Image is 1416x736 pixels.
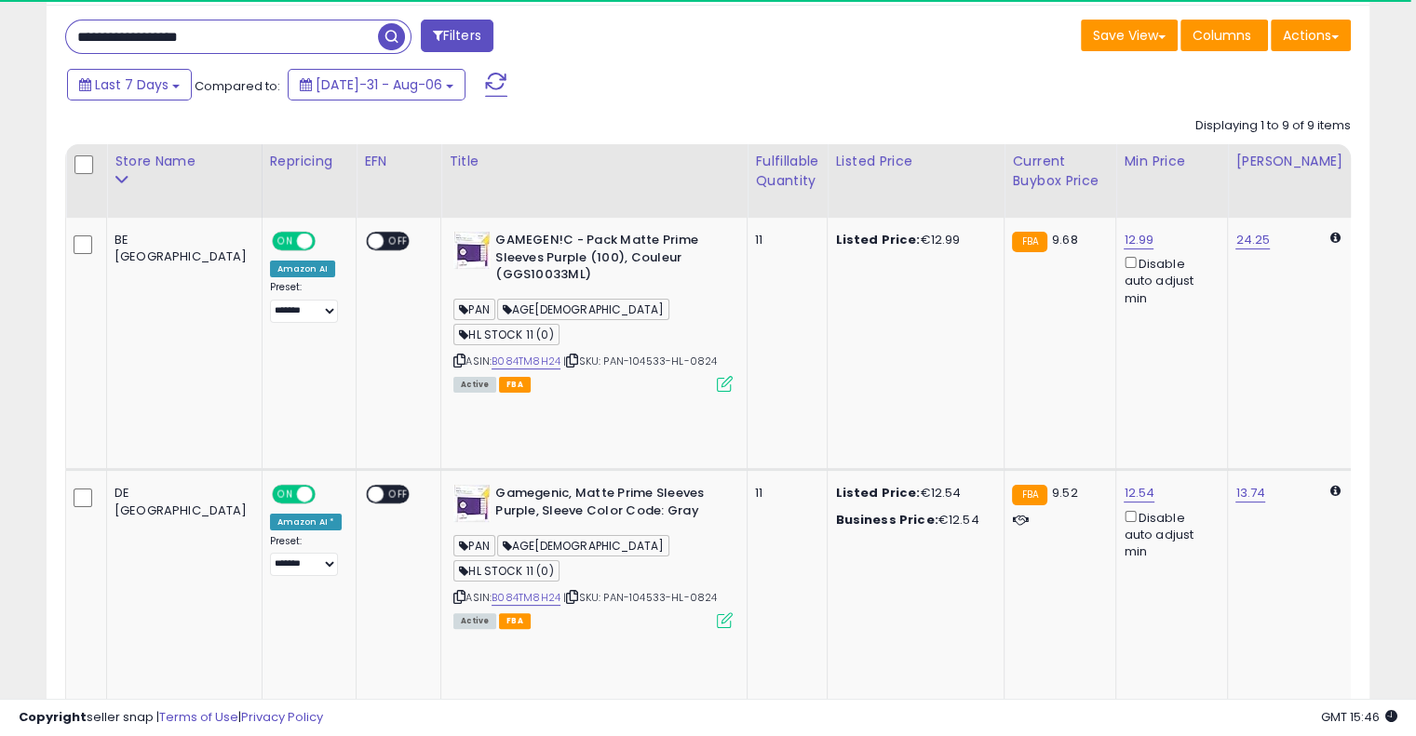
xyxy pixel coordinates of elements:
div: Amazon AI * [270,514,343,530]
strong: Copyright [19,708,87,726]
button: Save View [1081,20,1178,51]
div: Current Buybox Price [1012,152,1108,191]
a: 12.54 [1124,484,1154,502]
div: BE [GEOGRAPHIC_DATA] [115,232,248,265]
div: 11 [755,485,813,502]
div: Disable auto adjust min [1124,253,1213,307]
div: €12.54 [835,512,990,529]
a: 13.74 [1235,484,1265,502]
div: Store Name [115,152,254,171]
span: 9.68 [1052,231,1078,248]
b: GAMEGEN!C - Pack Matte Prime Sleeves Purple (100), Couleur (GGS10033ML) [495,232,721,288]
div: Title [449,152,739,171]
span: HL STOCK 11 (0) [453,560,559,582]
button: Last 7 Days [67,69,192,100]
span: PAN [453,535,495,556]
span: FBA [499,377,531,393]
span: | SKU: PAN-104533-HL-0824 [563,354,717,368]
b: Listed Price: [835,231,920,248]
a: 24.25 [1235,231,1270,249]
div: Min Price [1124,152,1220,171]
img: 41-PSZ3iyVL._SL40_.jpg [453,232,491,269]
small: FBA [1012,485,1046,505]
span: FBA [499,613,531,629]
div: Amazon AI [270,261,335,277]
button: Filters [421,20,493,52]
button: [DATE]-31 - Aug-06 [288,69,465,100]
span: AGE[DEMOGRAPHIC_DATA] [497,535,669,556]
span: OFF [384,234,413,249]
span: 9.52 [1052,484,1078,502]
b: Business Price: [835,511,937,529]
div: 11 [755,232,813,248]
div: Fulfillable Quantity [755,152,819,191]
span: AGE[DEMOGRAPHIC_DATA] [497,299,669,320]
span: [DATE]-31 - Aug-06 [316,75,442,94]
span: PAN [453,299,495,320]
div: €12.99 [835,232,990,248]
a: Terms of Use [159,708,238,726]
button: Columns [1180,20,1268,51]
div: Preset: [270,535,343,577]
button: Actions [1271,20,1351,51]
div: €12.54 [835,485,990,502]
span: Last 7 Days [95,75,169,94]
div: Disable auto adjust min [1124,507,1213,561]
span: OFF [384,487,413,502]
span: ON [274,487,297,502]
small: FBA [1012,232,1046,252]
span: All listings currently available for purchase on Amazon [453,613,496,629]
div: Displaying 1 to 9 of 9 items [1195,117,1351,135]
span: | SKU: PAN-104533-HL-0824 [563,590,717,605]
div: ASIN: [453,232,733,390]
span: OFF [312,234,342,249]
span: OFF [312,487,342,502]
b: Listed Price: [835,484,920,502]
a: B084TM8H24 [492,590,560,606]
span: Compared to: [195,77,280,95]
div: ASIN: [453,485,733,626]
b: Gamegenic, Matte Prime Sleeves Purple, Sleeve Color Code: Gray [495,485,721,524]
div: EFN [364,152,433,171]
div: DE [GEOGRAPHIC_DATA] [115,485,248,518]
div: Preset: [270,281,343,323]
span: 2025-08-14 15:46 GMT [1321,708,1397,726]
div: seller snap | | [19,709,323,727]
span: Columns [1193,26,1251,45]
span: HL STOCK 11 (0) [453,324,559,345]
img: 41-PSZ3iyVL._SL40_.jpg [453,485,491,522]
div: Listed Price [835,152,996,171]
div: [PERSON_NAME] [1235,152,1346,171]
div: Repricing [270,152,349,171]
span: ON [274,234,297,249]
span: All listings currently available for purchase on Amazon [453,377,496,393]
a: Privacy Policy [241,708,323,726]
a: B084TM8H24 [492,354,560,369]
a: 12.99 [1124,231,1153,249]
